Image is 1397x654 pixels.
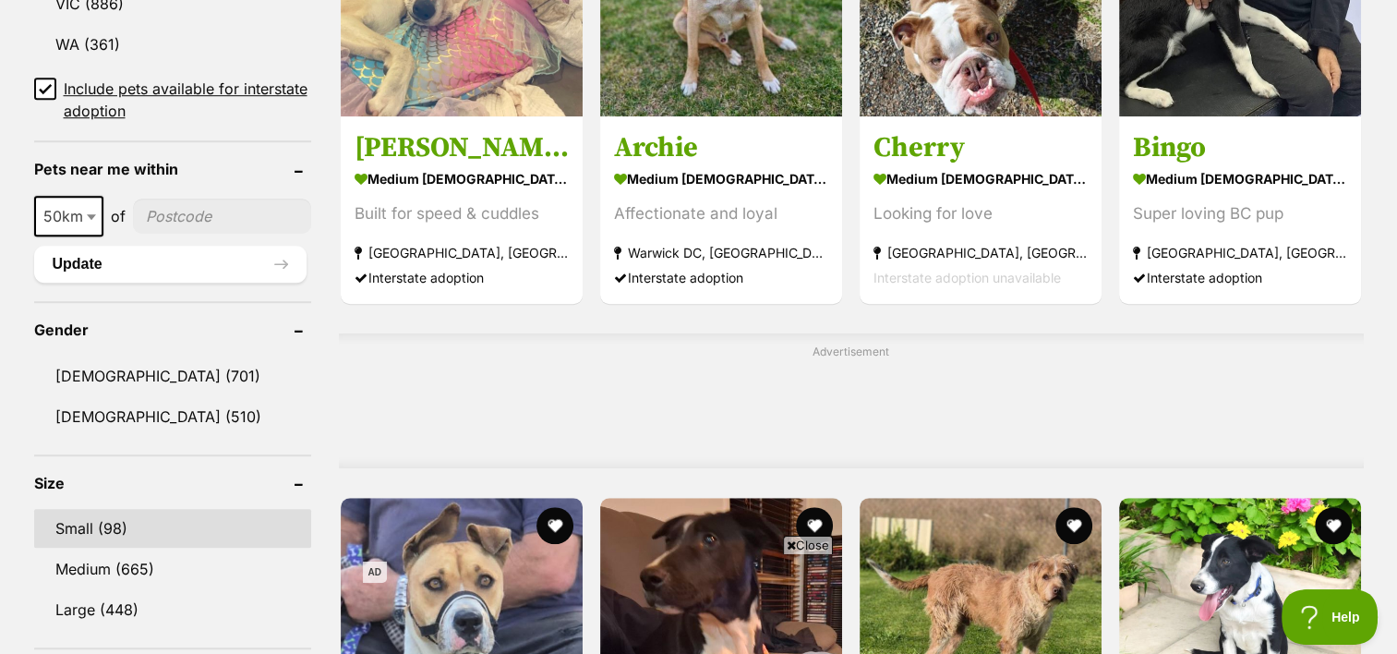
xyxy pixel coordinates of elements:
[1119,116,1361,304] a: Bingo medium [DEMOGRAPHIC_DATA] Dog Super loving BC pup [GEOGRAPHIC_DATA], [GEOGRAPHIC_DATA] Inte...
[36,203,102,229] span: 50km
[355,265,569,290] div: Interstate adoption
[111,205,126,227] span: of
[34,357,311,395] a: [DEMOGRAPHIC_DATA] (701)
[355,240,569,265] strong: [GEOGRAPHIC_DATA], [GEOGRAPHIC_DATA]
[1133,265,1347,290] div: Interstate adoption
[34,161,311,177] header: Pets near me within
[355,130,569,165] h3: [PERSON_NAME]
[1133,201,1347,226] div: Super loving BC pup
[34,246,307,283] button: Update
[34,550,311,588] a: Medium (665)
[614,265,828,290] div: Interstate adoption
[873,130,1088,165] h3: Cherry
[1055,507,1092,544] button: favourite
[536,507,573,544] button: favourite
[873,201,1088,226] div: Looking for love
[1282,589,1379,645] iframe: Help Scout Beacon - Open
[1133,240,1347,265] strong: [GEOGRAPHIC_DATA], [GEOGRAPHIC_DATA]
[796,507,833,544] button: favourite
[873,270,1061,285] span: Interstate adoption unavailable
[1316,507,1353,544] button: favourite
[860,116,1102,304] a: Cherry medium [DEMOGRAPHIC_DATA] Dog Looking for love [GEOGRAPHIC_DATA], [GEOGRAPHIC_DATA] Inters...
[34,78,311,122] a: Include pets available for interstate adoption
[34,509,311,548] a: Small (98)
[614,130,828,165] h3: Archie
[34,397,311,436] a: [DEMOGRAPHIC_DATA] (510)
[873,165,1088,192] strong: medium [DEMOGRAPHIC_DATA] Dog
[614,165,828,192] strong: medium [DEMOGRAPHIC_DATA] Dog
[133,199,311,234] input: postcode
[34,590,311,629] a: Large (448)
[614,240,828,265] strong: Warwick DC, [GEOGRAPHIC_DATA]
[873,240,1088,265] strong: [GEOGRAPHIC_DATA], [GEOGRAPHIC_DATA]
[1133,165,1347,192] strong: medium [DEMOGRAPHIC_DATA] Dog
[341,116,583,304] a: [PERSON_NAME] medium [DEMOGRAPHIC_DATA] Dog Built for speed & cuddles [GEOGRAPHIC_DATA], [GEOGRAP...
[600,116,842,304] a: Archie medium [DEMOGRAPHIC_DATA] Dog Affectionate and loyal Warwick DC, [GEOGRAPHIC_DATA] Interst...
[64,78,311,122] span: Include pets available for interstate adoption
[34,25,311,64] a: WA (361)
[355,201,569,226] div: Built for speed & cuddles
[363,562,1035,645] iframe: Advertisement
[34,196,103,236] span: 50km
[783,536,833,554] span: Close
[34,321,311,338] header: Gender
[1133,130,1347,165] h3: Bingo
[614,201,828,226] div: Affectionate and loyal
[339,333,1364,468] div: Advertisement
[34,475,311,491] header: Size
[355,165,569,192] strong: medium [DEMOGRAPHIC_DATA] Dog
[363,562,387,583] span: AD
